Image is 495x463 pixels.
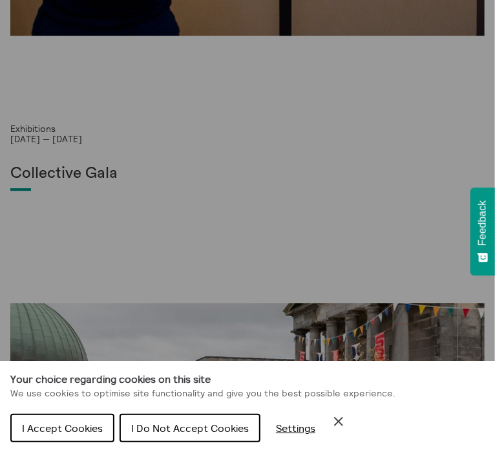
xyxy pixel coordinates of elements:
[276,422,315,435] span: Settings
[266,415,326,441] button: Settings
[331,414,346,429] button: Close Cookie Control
[477,200,489,246] span: Feedback
[22,422,103,435] span: I Accept Cookies
[120,414,260,442] button: I Do Not Accept Cookies
[470,188,495,275] button: Feedback - Show survey
[10,387,485,401] p: We use cookies to optimise site functionality and give you the best possible experience.
[131,422,249,435] span: I Do Not Accept Cookies
[10,371,485,387] h1: Your choice regarding cookies on this site
[10,414,114,442] button: I Accept Cookies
